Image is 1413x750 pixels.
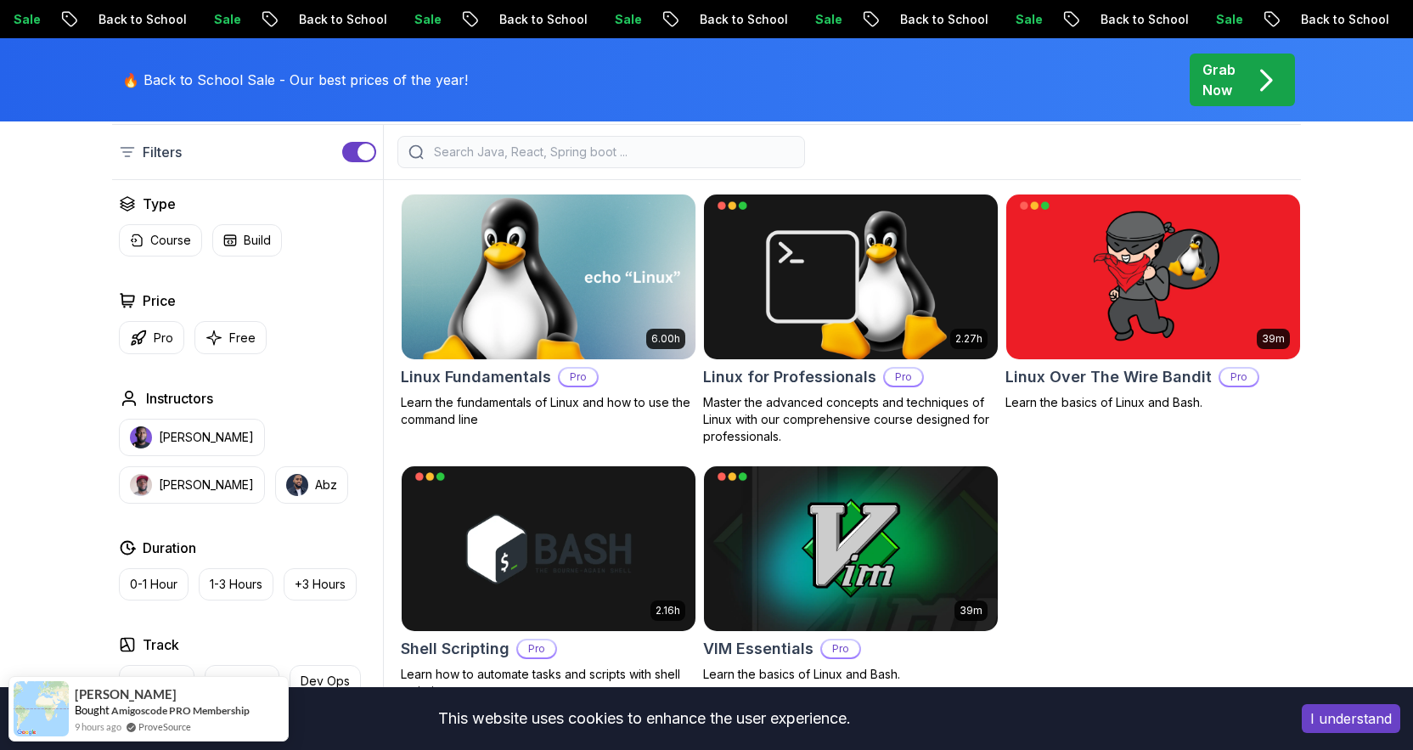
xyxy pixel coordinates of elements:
[13,700,1276,737] div: This website uses cookies to enhance the user experience.
[271,11,386,28] p: Back to School
[212,224,282,257] button: Build
[210,576,262,593] p: 1-3 Hours
[386,11,441,28] p: Sale
[130,673,183,690] p: Front End
[431,144,794,161] input: Search Java, React, Spring boot ...
[119,466,265,504] button: instructor img[PERSON_NAME]
[119,321,184,354] button: Pro
[315,477,337,493] p: Abz
[119,224,202,257] button: Course
[704,466,998,631] img: VIM Essentials card
[199,568,273,601] button: 1-3 Hours
[518,640,555,657] p: Pro
[119,665,194,697] button: Front End
[194,321,267,354] button: Free
[111,703,250,718] a: Amigoscode PRO Membership
[159,429,254,446] p: [PERSON_NAME]
[75,703,110,717] span: Bought
[703,666,999,683] p: Learn the basics of Linux and Bash.
[885,369,922,386] p: Pro
[1006,195,1300,359] img: Linux Over The Wire Bandit card
[216,673,268,690] p: Back End
[1005,365,1212,389] h2: Linux Over The Wire Bandit
[822,640,859,657] p: Pro
[1188,11,1242,28] p: Sale
[154,330,173,347] p: Pro
[401,394,696,428] p: Learn the fundamentals of Linux and how to use the command line
[286,474,308,496] img: instructor img
[205,665,279,697] button: Back End
[651,332,680,346] p: 6.00h
[703,637,813,661] h2: VIM Essentials
[401,365,551,389] h2: Linux Fundamentals
[656,604,680,617] p: 2.16h
[75,719,121,734] span: 9 hours ago
[560,369,597,386] p: Pro
[1262,332,1285,346] p: 39m
[394,190,702,363] img: Linux Fundamentals card
[1072,11,1188,28] p: Back to School
[703,394,999,445] p: Master the advanced concepts and techniques of Linux with our comprehensive course designed for p...
[275,466,348,504] button: instructor imgAbz
[290,665,361,697] button: Dev Ops
[70,11,186,28] p: Back to School
[119,568,189,601] button: 0-1 Hour
[295,576,346,593] p: +3 Hours
[471,11,587,28] p: Back to School
[703,465,999,683] a: VIM Essentials card39mVIM EssentialsProLearn the basics of Linux and Bash.
[672,11,787,28] p: Back to School
[284,568,357,601] button: +3 Hours
[119,419,265,456] button: instructor img[PERSON_NAME]
[587,11,641,28] p: Sale
[301,673,350,690] p: Dev Ops
[130,576,177,593] p: 0-1 Hour
[401,637,509,661] h2: Shell Scripting
[703,194,999,445] a: Linux for Professionals card2.27hLinux for ProfessionalsProMaster the advanced concepts and techn...
[138,721,191,732] a: ProveSource
[143,634,179,655] h2: Track
[229,330,256,347] p: Free
[872,11,988,28] p: Back to School
[75,687,177,702] span: [PERSON_NAME]
[955,332,982,346] p: 2.27h
[787,11,842,28] p: Sale
[1202,59,1236,100] p: Grab Now
[146,388,213,409] h2: Instructors
[143,538,196,558] h2: Duration
[186,11,240,28] p: Sale
[1302,704,1400,733] button: Accept cookies
[402,466,695,631] img: Shell Scripting card
[401,194,696,428] a: Linux Fundamentals card6.00hLinux FundamentalsProLearn the fundamentals of Linux and how to use t...
[143,290,176,311] h2: Price
[703,365,876,389] h2: Linux for Professionals
[1220,369,1258,386] p: Pro
[143,194,176,214] h2: Type
[159,477,254,493] p: [PERSON_NAME]
[143,142,182,162] p: Filters
[130,426,152,448] img: instructor img
[130,474,152,496] img: instructor img
[960,604,982,617] p: 39m
[122,70,468,90] p: 🔥 Back to School Sale - Our best prices of the year!
[1005,394,1301,411] p: Learn the basics of Linux and Bash.
[150,232,191,249] p: Course
[401,666,696,700] p: Learn how to automate tasks and scripts with shell scripting.
[244,232,271,249] p: Build
[1005,194,1301,411] a: Linux Over The Wire Bandit card39mLinux Over The Wire BanditProLearn the basics of Linux and Bash.
[988,11,1042,28] p: Sale
[704,195,998,359] img: Linux for Professionals card
[1273,11,1388,28] p: Back to School
[401,465,696,700] a: Shell Scripting card2.16hShell ScriptingProLearn how to automate tasks and scripts with shell scr...
[14,681,69,736] img: provesource social proof notification image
